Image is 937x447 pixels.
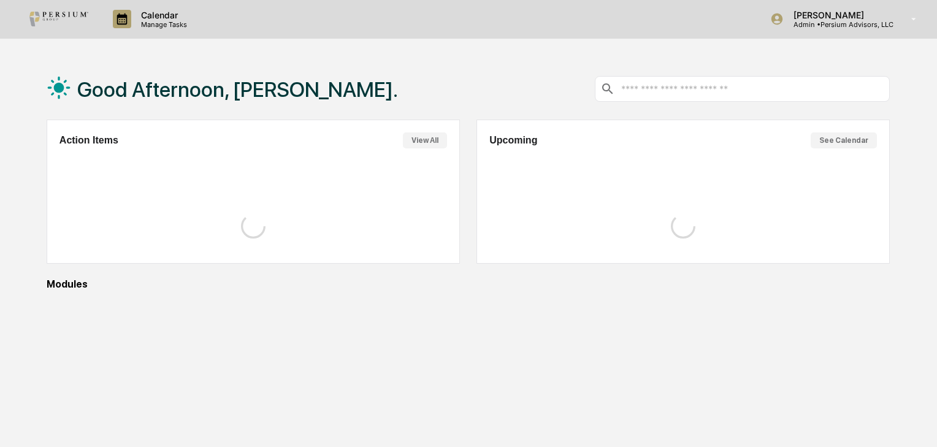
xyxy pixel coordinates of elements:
button: See Calendar [811,132,877,148]
h2: Upcoming [489,135,537,146]
p: Manage Tasks [131,20,193,29]
p: Admin • Persium Advisors, LLC [784,20,893,29]
p: [PERSON_NAME] [784,10,893,20]
button: View All [403,132,447,148]
div: Modules [47,278,890,290]
h1: Good Afternoon, [PERSON_NAME]. [77,77,398,102]
h2: Action Items [59,135,118,146]
p: Calendar [131,10,193,20]
img: logo [29,12,88,26]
